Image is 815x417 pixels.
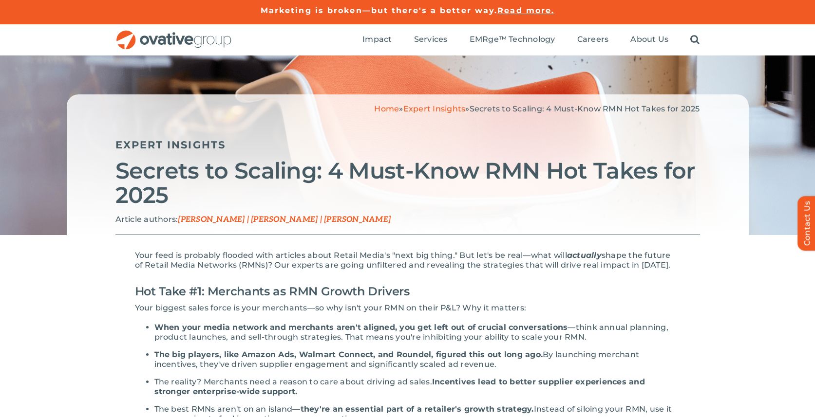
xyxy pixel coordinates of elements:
h2: Hot Take #1: Merchants as RMN Growth Drivers [135,280,681,303]
span: EMRge™ Technology [470,35,555,44]
span: When your media network and merchants aren't aligned, you get left out of crucial conversations [154,323,568,332]
a: Impact [362,35,392,45]
span: The reality? Merchants need a reason to care about driving ad sales. [154,377,432,386]
span: Your feed is probably flooded with articles about Retail Media's "next big thing." But let's be r... [135,251,567,260]
span: The best RMNs aren't on an island— [154,404,301,414]
a: Services [414,35,448,45]
a: Home [374,104,399,113]
a: EMRge™ Technology [470,35,555,45]
span: Services [414,35,448,44]
span: Secrets to Scaling: 4 Must-Know RMN Hot Takes for 2025 [470,104,700,113]
span: Your biggest sales force is your merchants—so why isn't your RMN on their P&L? Why it matters: [135,303,527,312]
span: By launching merchant incentives, they've driven supplier engagement and significantly scaled ad ... [154,350,640,369]
span: they're an essential part of a retailer's growth strategy. [301,404,534,414]
span: About Us [630,35,668,44]
a: About Us [630,35,668,45]
a: Expert Insights [115,139,226,151]
span: shape the future of Retail Media Networks (RMNs)? Our experts are going unfiltered and revealing ... [135,251,671,270]
a: Marketing is broken—but there's a better way. [261,6,498,15]
span: » » [374,104,700,113]
p: Article authors: [115,215,700,225]
span: Incentives lead to better supplier experiences and stronger enterprise-wide support. [154,377,645,396]
h2: Secrets to Scaling: 4 Must-Know RMN Hot Takes for 2025 [115,159,700,207]
a: Careers [577,35,609,45]
a: Search [690,35,700,45]
nav: Menu [362,24,700,55]
a: Expert Insights [403,104,466,113]
span: The big players, like Amazon Ads, Walmart Connect, and Roundel, figured this out long ago. [154,350,543,359]
span: Careers [577,35,609,44]
a: Read more. [497,6,554,15]
span: [PERSON_NAME] | [PERSON_NAME] | [PERSON_NAME] [178,215,391,224]
a: OG_Full_horizontal_RGB [115,29,232,38]
span: —think annual planning, product launches, and sell-through strategies. That means you're inhibiti... [154,323,668,342]
span: Impact [362,35,392,44]
span: actually [567,251,602,260]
